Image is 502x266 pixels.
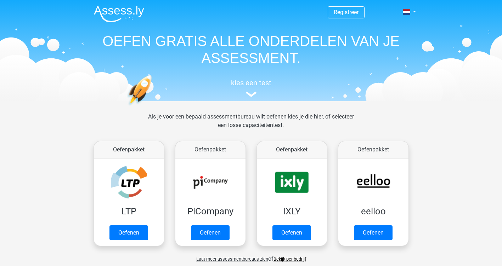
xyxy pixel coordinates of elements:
img: assessment [246,92,256,97]
a: kies een test [88,79,414,97]
img: Assessly [94,6,144,22]
a: Oefenen [354,225,393,240]
img: oefenen [127,75,179,139]
a: Registreer [334,9,359,16]
a: Oefenen [191,225,230,240]
a: Oefenen [272,225,311,240]
span: Laat meer assessmentbureaus zien [196,256,268,262]
a: Oefenen [109,225,148,240]
a: Bekijk per bedrijf [273,256,306,262]
div: Als je voor een bepaald assessmentbureau wilt oefenen kies je die hier, of selecteer een losse ca... [142,112,360,138]
h1: OEFEN GRATIS ALLE ONDERDELEN VAN JE ASSESSMENT. [88,33,414,66]
div: of [88,249,414,263]
h5: kies een test [88,79,414,87]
